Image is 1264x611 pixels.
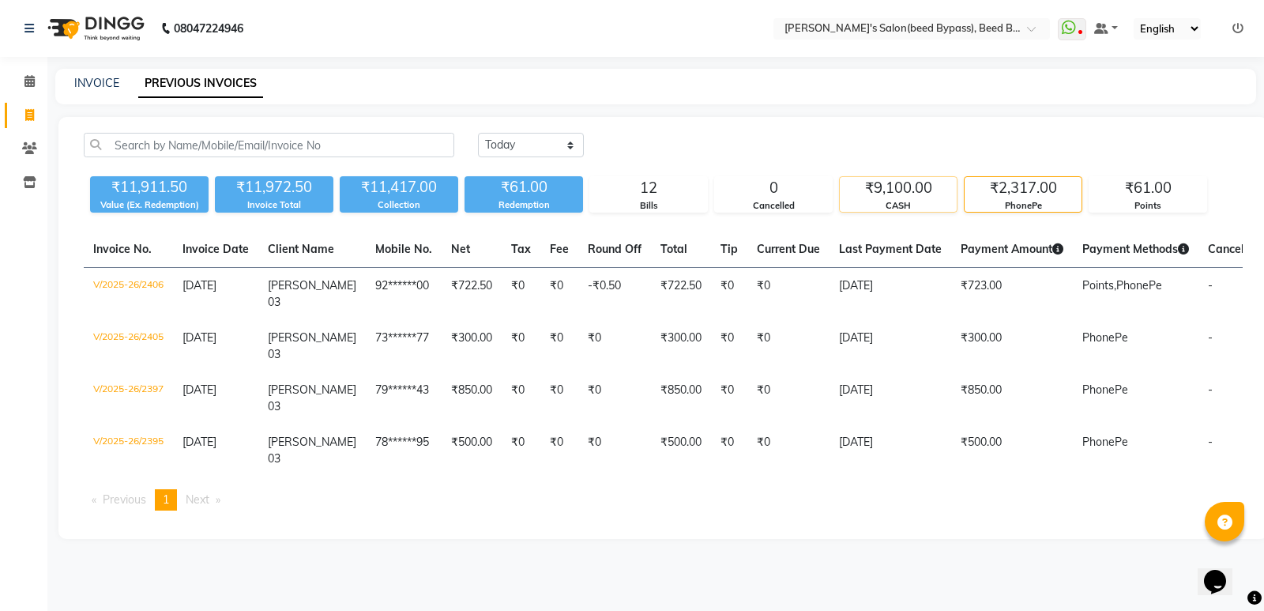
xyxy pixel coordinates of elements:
div: 12 [590,177,707,199]
td: ₹722.50 [442,268,502,321]
span: Mobile No. [375,242,432,256]
td: ₹0 [711,424,747,477]
td: ₹0 [747,372,829,424]
td: ₹0 [578,372,651,424]
span: Payment Methods [1082,242,1189,256]
span: - [1208,278,1213,292]
div: Collection [340,198,458,212]
div: CASH [840,199,957,213]
td: V/2025-26/2405 [84,320,173,372]
td: ₹0 [502,424,540,477]
span: [DATE] [182,278,216,292]
div: 0 [715,177,832,199]
td: ₹0 [578,424,651,477]
div: PhonePe [965,199,1082,213]
td: [DATE] [829,268,951,321]
span: - [1208,435,1213,449]
span: PhonePe [1082,435,1128,449]
span: Next [186,492,209,507]
td: ₹850.00 [442,372,502,424]
td: -₹0.50 [578,268,651,321]
span: Tax [511,242,531,256]
a: INVOICE [74,76,119,90]
td: ₹300.00 [951,320,1073,372]
td: ₹0 [540,424,578,477]
span: Fee [550,242,569,256]
div: ₹61.00 [465,176,583,198]
img: logo [40,6,149,51]
td: ₹0 [540,320,578,372]
div: ₹2,317.00 [965,177,1082,199]
td: ₹0 [502,372,540,424]
span: Round Off [588,242,641,256]
nav: Pagination [84,489,1243,511]
input: Search by Name/Mobile/Email/Invoice No [84,133,454,157]
td: ₹722.50 [651,268,711,321]
td: ₹500.00 [651,424,711,477]
div: ₹9,100.00 [840,177,957,199]
td: V/2025-26/2406 [84,268,173,321]
td: ₹0 [540,268,578,321]
td: ₹0 [711,320,747,372]
span: Total [660,242,687,256]
span: Tip [720,242,738,256]
td: V/2025-26/2397 [84,372,173,424]
td: ₹0 [711,372,747,424]
td: ₹0 [502,320,540,372]
td: ₹0 [747,424,829,477]
td: ₹0 [711,268,747,321]
td: ₹0 [747,268,829,321]
span: - [1208,330,1213,345]
td: ₹0 [578,320,651,372]
td: ₹300.00 [651,320,711,372]
span: Payment Amount [961,242,1063,256]
div: ₹11,417.00 [340,176,458,198]
span: [PERSON_NAME] 03 [268,383,356,413]
span: PhonePe [1116,278,1162,292]
td: ₹850.00 [651,372,711,424]
div: Bills [590,199,707,213]
div: Value (Ex. Redemption) [90,198,209,212]
td: ₹300.00 [442,320,502,372]
span: 1 [163,492,169,507]
td: [DATE] [829,424,951,477]
td: ₹0 [540,372,578,424]
span: Client Name [268,242,334,256]
td: ₹850.00 [951,372,1073,424]
td: ₹723.00 [951,268,1073,321]
span: Invoice No. [93,242,152,256]
iframe: chat widget [1198,548,1248,595]
td: ₹0 [502,268,540,321]
span: Last Payment Date [839,242,942,256]
span: - [1208,383,1213,397]
span: Invoice Date [182,242,249,256]
td: [DATE] [829,372,951,424]
div: Invoice Total [215,198,333,212]
td: ₹500.00 [951,424,1073,477]
div: Points [1089,199,1206,213]
span: Current Due [757,242,820,256]
div: Redemption [465,198,583,212]
span: [DATE] [182,383,216,397]
td: [DATE] [829,320,951,372]
span: Points, [1082,278,1116,292]
td: V/2025-26/2395 [84,424,173,477]
div: Cancelled [715,199,832,213]
span: [DATE] [182,435,216,449]
a: PREVIOUS INVOICES [138,70,263,98]
span: [PERSON_NAME] 03 [268,330,356,361]
b: 08047224946 [174,6,243,51]
span: PhonePe [1082,330,1128,345]
span: Previous [103,492,146,507]
div: ₹11,972.50 [215,176,333,198]
td: ₹0 [747,320,829,372]
div: ₹61.00 [1089,177,1206,199]
td: ₹500.00 [442,424,502,477]
span: [PERSON_NAME] 03 [268,278,356,309]
span: PhonePe [1082,383,1128,397]
div: ₹11,911.50 [90,176,209,198]
span: Net [451,242,470,256]
span: [PERSON_NAME] 03 [268,435,356,466]
span: [DATE] [182,330,216,345]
